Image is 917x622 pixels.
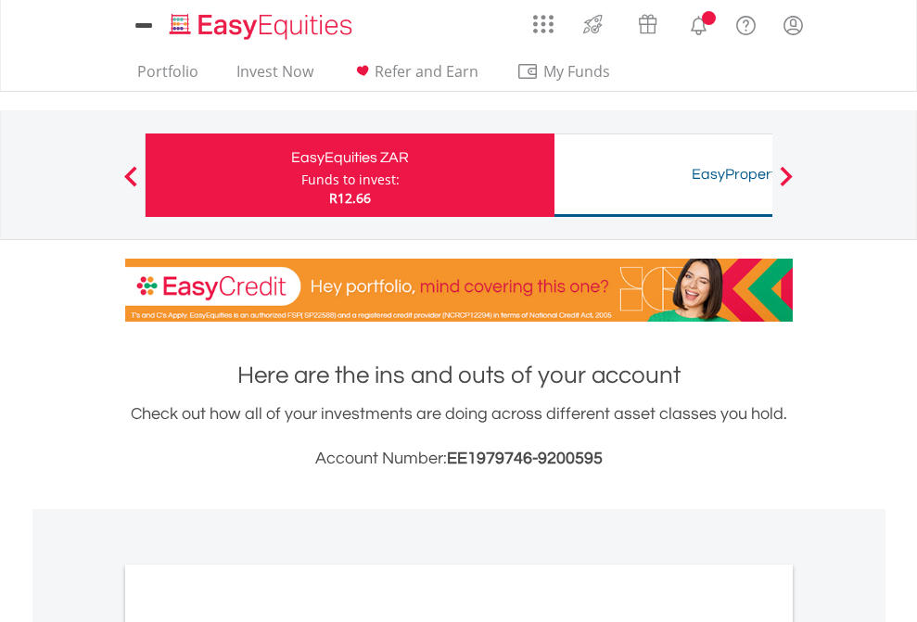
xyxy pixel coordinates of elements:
a: FAQ's and Support [722,5,770,42]
a: Invest Now [229,62,321,91]
span: EE1979746-9200595 [447,450,603,467]
h3: Account Number: [125,446,793,472]
a: Notifications [675,5,722,42]
img: EasyEquities_Logo.png [166,11,360,42]
div: EasyEquities ZAR [157,145,543,171]
button: Next [768,175,805,194]
a: Refer and Earn [344,62,486,91]
button: Previous [112,175,149,194]
div: Check out how all of your investments are doing across different asset classes you hold. [125,401,793,472]
div: Funds to invest: [301,171,400,189]
a: Home page [162,5,360,42]
span: Refer and Earn [375,61,478,82]
span: R12.66 [329,189,371,207]
a: AppsGrid [521,5,566,34]
img: vouchers-v2.svg [632,9,663,39]
img: grid-menu-icon.svg [533,14,554,34]
span: My Funds [516,59,638,83]
a: Vouchers [620,5,675,39]
h1: Here are the ins and outs of your account [125,359,793,392]
img: EasyCredit Promotion Banner [125,259,793,322]
a: My Profile [770,5,817,45]
a: Portfolio [130,62,206,91]
img: thrive-v2.svg [578,9,608,39]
